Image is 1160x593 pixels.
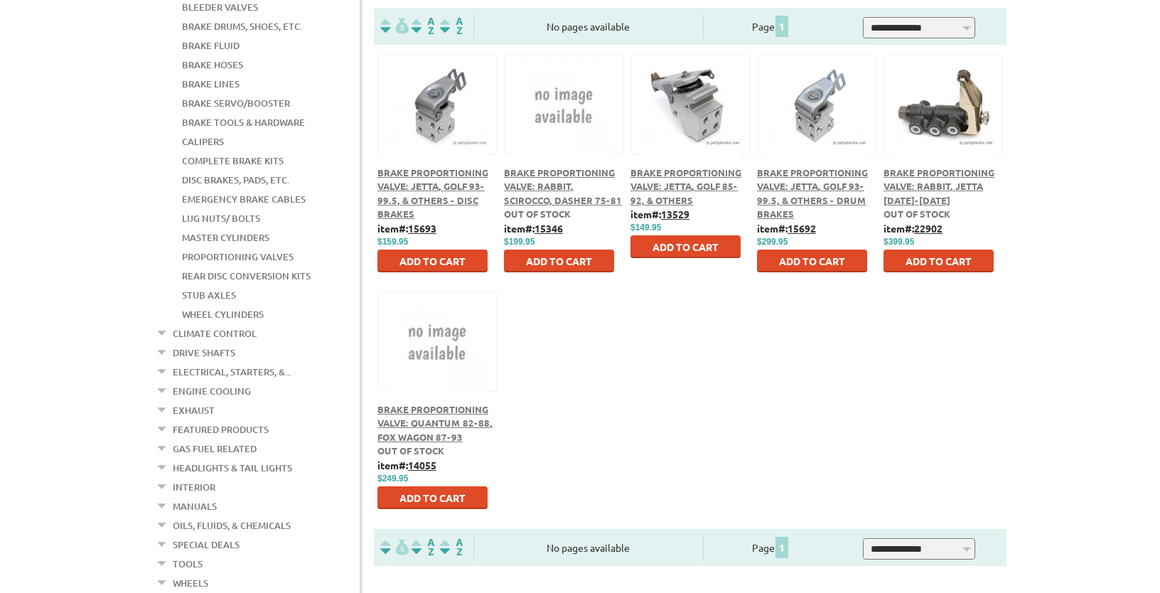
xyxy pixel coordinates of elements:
[380,539,409,555] img: filterpricelow.svg
[182,209,260,228] a: Lug Nuts/ Bolts
[779,255,845,267] span: Add to Cart
[474,19,703,34] div: No pages available
[474,540,703,555] div: No pages available
[182,113,305,132] a: Brake Tools & Hardware
[661,208,689,220] u: 13529
[408,459,436,471] u: 14055
[377,444,444,456] span: Out of stock
[409,539,437,555] img: Sort by Headline
[437,18,466,34] img: Sort by Sales Rank
[182,17,302,36] a: Brake Drums, Shoes, Etc.
[182,132,224,151] a: Calipers
[408,222,436,235] u: 15693
[173,478,215,496] a: Interior
[630,235,741,258] button: Add to Cart
[788,222,816,235] u: 15692
[173,401,215,420] a: Exhaust
[182,228,269,247] a: Master Cylinders
[173,574,208,592] a: Wheels
[504,208,571,220] span: Out of stock
[630,208,689,220] b: item#:
[182,190,306,208] a: Emergency Brake Cables
[182,151,284,170] a: Complete Brake Kits
[906,255,972,267] span: Add to Cart
[173,382,251,400] a: Engine Cooling
[409,18,437,34] img: Sort by Headline
[173,363,291,381] a: Electrical, Starters, &...
[630,166,741,206] a: Brake Proportioning Valve: Jetta, Golf 85-92, & Others
[437,539,466,555] img: Sort by Sales Rank
[703,535,838,560] div: Page
[757,250,867,272] button: Add to Cart
[182,55,243,74] a: Brake Hoses
[399,491,466,504] span: Add to Cart
[173,420,269,439] a: Featured Products
[757,237,788,247] span: $299.95
[182,305,264,324] a: Wheel Cylinders
[504,250,614,272] button: Add to Cart
[630,223,661,233] span: $149.95
[377,237,408,247] span: $159.95
[884,250,994,272] button: Add to Cart
[757,166,868,220] a: Brake Proportioning Valve: Jetta, Golf 93-99.5, & Others - Drum Brakes
[377,474,408,484] span: $249.95
[377,250,488,272] button: Add to Cart
[173,439,257,458] a: Gas Fuel Related
[504,222,563,235] b: item#:
[377,222,436,235] b: item#:
[182,94,290,112] a: Brake Servo/Booster
[884,222,942,235] b: item#:
[173,535,240,554] a: Special Deals
[703,14,838,38] div: Page
[377,486,488,509] button: Add to Cart
[884,166,994,206] a: Brake Proportioning Valve: Rabbit, Jetta [DATE]-[DATE]
[377,166,488,220] a: Brake Proportioning Valve: Jetta, Golf 93-99.5, & Others - Disc Brakes
[173,343,235,362] a: Drive Shafts
[884,237,914,247] span: $399.95
[535,222,563,235] u: 15346
[173,555,203,573] a: Tools
[182,286,236,304] a: Stub Axles
[775,537,788,558] span: 1
[399,255,466,267] span: Add to Cart
[182,267,311,285] a: Rear Disc Conversion Kits
[377,459,436,471] b: item#:
[914,222,942,235] u: 22902
[173,497,217,515] a: Manuals
[504,166,622,206] a: Brake Proportioning Valve: Rabbit, Scirocco, Dasher 75-81
[884,208,950,220] span: Out of stock
[173,516,291,535] a: Oils, Fluids, & Chemicals
[652,240,719,253] span: Add to Cart
[182,171,289,189] a: Disc Brakes, Pads, Etc.
[757,222,816,235] b: item#:
[173,459,292,477] a: Headlights & Tail Lights
[526,255,592,267] span: Add to Cart
[380,18,409,34] img: filterpricelow.svg
[173,324,257,343] a: Climate Control
[504,237,535,247] span: $199.95
[775,16,788,37] span: 1
[182,247,294,266] a: Proportioning Valves
[182,75,240,93] a: Brake Lines
[182,36,240,55] a: Brake Fluid
[377,403,493,443] a: Brake Proportioning Valve: Quantum 82-88, Fox Wagon 87-93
